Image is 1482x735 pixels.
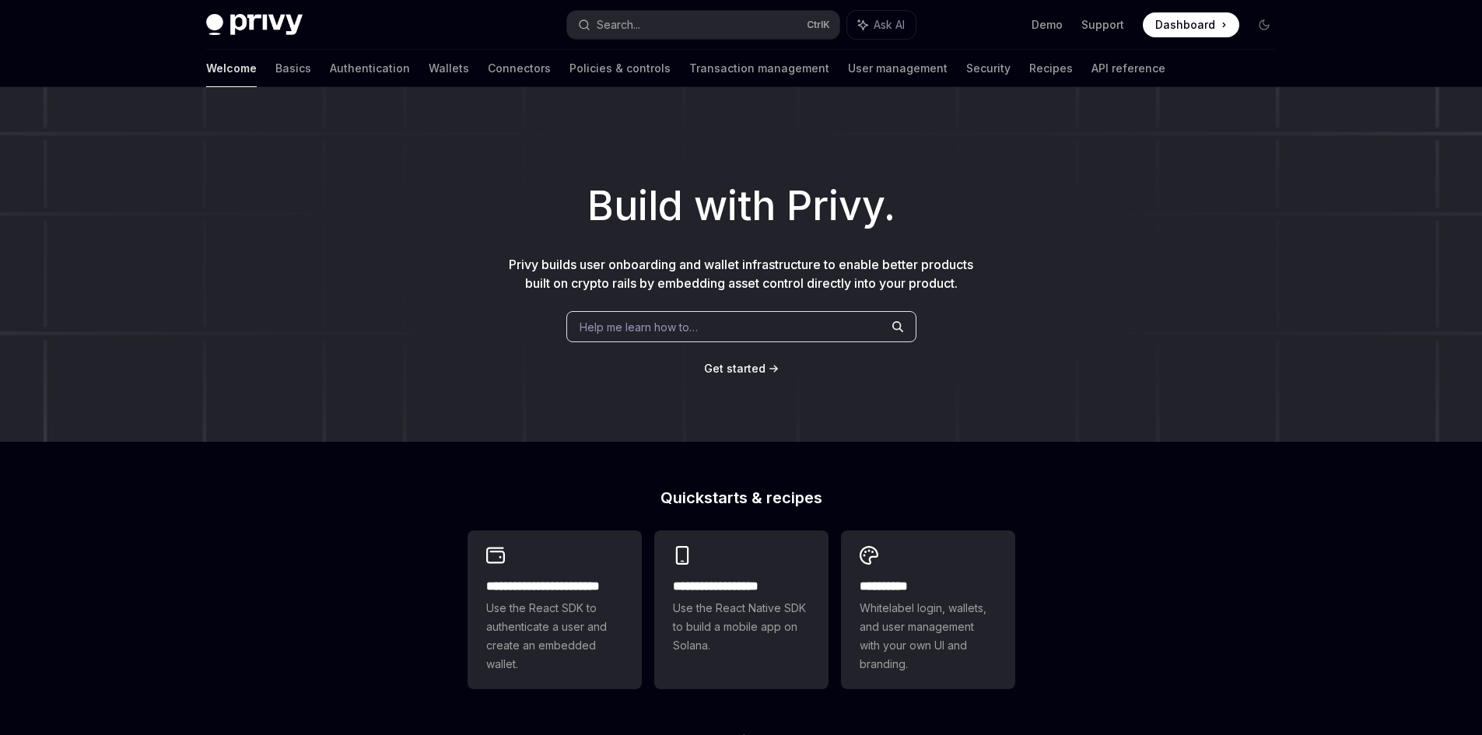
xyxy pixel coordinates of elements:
a: API reference [1091,50,1165,87]
span: Help me learn how to… [580,319,698,335]
div: Search... [597,16,640,34]
button: Toggle dark mode [1252,12,1277,37]
a: Policies & controls [569,50,671,87]
span: Get started [704,362,766,375]
a: Recipes [1029,50,1073,87]
span: Use the React Native SDK to build a mobile app on Solana. [673,599,810,655]
a: Wallets [429,50,469,87]
button: Ask AI [847,11,916,39]
span: Dashboard [1155,17,1215,33]
a: **** *****Whitelabel login, wallets, and user management with your own UI and branding. [841,530,1015,689]
span: Use the React SDK to authenticate a user and create an embedded wallet. [486,599,623,674]
a: Security [966,50,1011,87]
a: Support [1081,17,1124,33]
a: Dashboard [1143,12,1239,37]
a: Get started [704,361,766,376]
a: Demo [1032,17,1063,33]
h2: Quickstarts & recipes [468,490,1015,506]
h1: Build with Privy. [25,176,1457,236]
img: dark logo [206,14,303,36]
a: **** **** **** ***Use the React Native SDK to build a mobile app on Solana. [654,530,829,689]
button: Search...CtrlK [567,11,839,39]
a: Authentication [330,50,410,87]
span: Privy builds user onboarding and wallet infrastructure to enable better products built on crypto ... [509,257,973,291]
a: Welcome [206,50,257,87]
a: User management [848,50,948,87]
span: Ask AI [874,17,905,33]
a: Basics [275,50,311,87]
a: Transaction management [689,50,829,87]
span: Whitelabel login, wallets, and user management with your own UI and branding. [860,599,997,674]
span: Ctrl K [807,19,830,31]
a: Connectors [488,50,551,87]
